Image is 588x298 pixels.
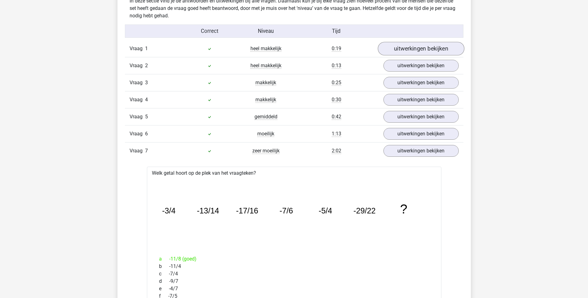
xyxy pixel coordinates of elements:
[145,131,148,137] span: 6
[332,131,341,137] span: 1:13
[130,147,145,155] span: Vraag
[400,202,408,216] tspan: ?
[332,46,341,52] span: 0:19
[319,206,333,215] tspan: -5/4
[252,148,280,154] span: zeer moeilijk
[280,206,293,215] tspan: -7/6
[130,45,145,52] span: Vraag
[378,42,464,55] a: uitwerkingen bekijken
[332,80,341,86] span: 0:25
[197,206,219,215] tspan: -13/14
[254,114,277,120] span: gemiddeld
[255,97,276,103] span: makkelijk
[130,130,145,138] span: Vraag
[159,263,169,270] span: b
[238,27,294,35] div: Niveau
[145,148,148,154] span: 7
[145,114,148,120] span: 5
[332,114,341,120] span: 0:42
[154,270,434,278] div: -7/4
[154,255,434,263] div: -11/8 (goed)
[130,96,145,103] span: Vraag
[145,46,148,51] span: 1
[383,128,459,140] a: uitwerkingen bekijken
[145,63,148,68] span: 2
[332,148,341,154] span: 2:02
[154,263,434,270] div: -11/4
[383,94,459,106] a: uitwerkingen bekijken
[236,206,259,215] tspan: -17/16
[145,97,148,103] span: 4
[159,278,169,285] span: d
[162,206,175,215] tspan: -3/4
[383,111,459,123] a: uitwerkingen bekijken
[294,27,378,35] div: Tijd
[255,80,276,86] span: makkelijk
[332,97,341,103] span: 0:30
[154,278,434,285] div: -9/7
[250,46,281,52] span: heel makkelijk
[159,285,169,292] span: e
[383,77,459,89] a: uitwerkingen bekijken
[354,206,376,215] tspan: -29/22
[130,79,145,86] span: Vraag
[130,113,145,121] span: Vraag
[181,27,238,35] div: Correct
[154,285,434,292] div: -4/7
[145,80,148,85] span: 3
[159,255,169,263] span: a
[332,63,341,69] span: 0:13
[257,131,274,137] span: moeilijk
[383,145,459,157] a: uitwerkingen bekijken
[383,60,459,72] a: uitwerkingen bekijken
[130,62,145,69] span: Vraag
[250,63,281,69] span: heel makkelijk
[159,270,169,278] span: c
